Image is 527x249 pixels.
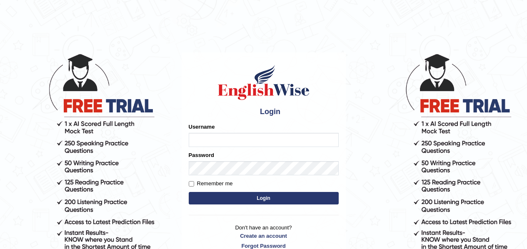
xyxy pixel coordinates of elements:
button: Login [189,192,339,204]
label: Remember me [189,179,233,188]
h4: Login [189,105,339,119]
input: Remember me [189,181,194,187]
label: Username [189,123,215,131]
a: Create an account [189,232,339,240]
label: Password [189,151,214,159]
img: Logo of English Wise sign in for intelligent practice with AI [216,64,311,101]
